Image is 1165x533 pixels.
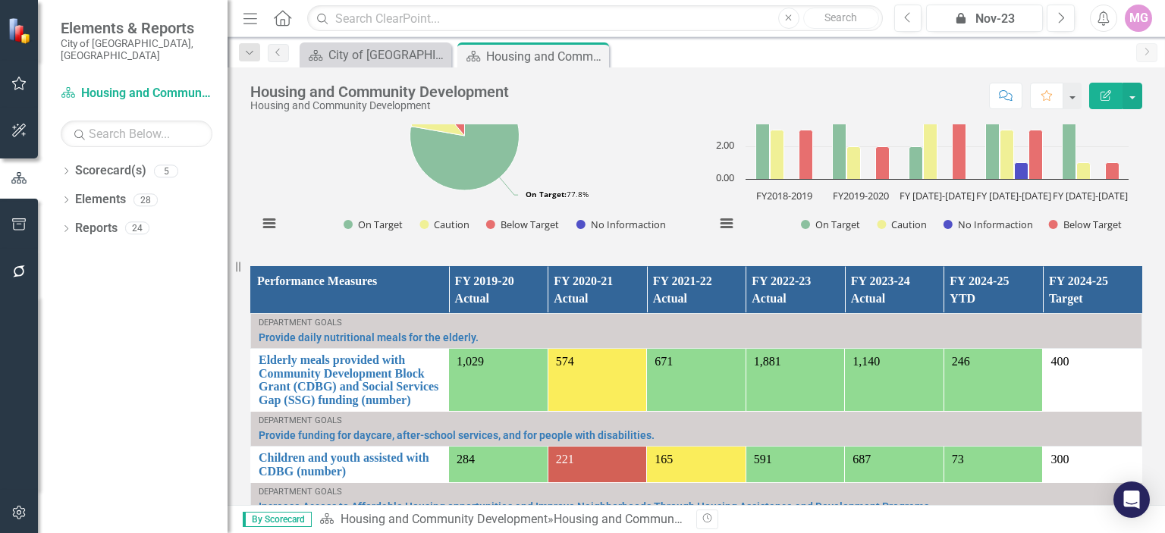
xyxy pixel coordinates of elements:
g: Caution, bar series 2 of 4 with 5 bars. [771,98,1091,179]
span: 591 [754,453,772,466]
div: Open Intercom Messenger [1113,481,1150,518]
a: Reports [75,220,118,237]
a: City of [GEOGRAPHIC_DATA] [303,45,447,64]
text: 2.00 [716,138,734,152]
div: Nov-23 [931,10,1038,28]
path: FY2018-2019, 3. Below Target. [799,130,813,179]
span: 246 [952,355,970,368]
path: FY 2020-2021, 2. On Target. [909,146,923,179]
button: Show Below Target [1049,218,1123,231]
a: Provide daily nutritional meals for the elderly. [259,332,1134,343]
div: Monthly Performance. Highcharts interactive chart. [250,20,685,247]
img: ClearPoint Strategy [8,17,34,44]
text: FY [DATE]-[DATE] [1053,189,1128,202]
small: City of [GEOGRAPHIC_DATA], [GEOGRAPHIC_DATA] [61,37,212,62]
span: 284 [457,453,475,466]
path: FY 2022-2023, 1. Caution. [1077,162,1091,179]
a: Increase Access to Affordable Housing opportunities and Improve Neighborhoods Through Housing Ass... [259,501,1134,513]
button: View chart menu, Year Over Year Performance [716,213,737,234]
svg: Interactive chart [250,20,679,247]
text: FY [DATE]-[DATE] [900,189,975,202]
button: MG [1125,5,1152,32]
span: 574 [556,355,574,368]
path: FY 2021-2022, 3. Below Target. [1029,130,1043,179]
div: Housing and Community Development [250,83,509,100]
div: » [319,511,685,528]
span: 1,029 [457,355,484,368]
a: Housing and Community Development [341,512,548,526]
path: FY2019-2020, 2. Below Target. [876,146,890,179]
div: Department Goals [259,488,1134,497]
path: FY2018-2019, 4. On Target. [756,114,770,179]
span: 221 [556,453,574,466]
span: 1,140 [853,355,880,368]
button: Show No Informaction [944,218,1032,231]
button: Nov-23 [926,5,1043,32]
div: 28 [133,193,158,206]
a: Scorecard(s) [75,162,146,180]
button: View chart menu, Monthly Performance [259,213,280,234]
path: FY 2020-2021, 5. Caution. [924,98,937,179]
input: Search ClearPoint... [307,5,882,32]
path: FY 2021-2022, 4. On Target. [986,114,1000,179]
button: Show On Target [344,218,403,231]
button: Search [803,8,879,29]
span: 73 [952,453,964,466]
path: On Target, 7. [410,81,520,190]
text: 0.00 [716,171,734,184]
g: Below Target, bar series 4 of 4 with 5 bars. [799,98,1119,179]
text: 77.8% [526,189,589,199]
span: 687 [853,453,871,466]
div: 5 [154,165,178,177]
div: Housing and Community Development [554,512,761,526]
button: Show Below Target [486,218,560,231]
input: Search Below... [61,121,212,147]
path: FY2019-2020, 2. Caution. [847,146,861,179]
span: 1,881 [754,355,781,368]
a: Provide funding for daycare, after-school services, and for people with disabilities. [259,430,1134,441]
button: Show Caution [419,218,469,231]
span: 300 [1050,453,1069,466]
div: Housing and Community Development [250,100,509,111]
div: Department Goals [259,416,1134,425]
td: Double-Click to Edit [1043,447,1142,483]
path: FY 2021-2022, 1. No Informaction. [1015,162,1028,179]
a: Children and youth assisted with CDBG (number) [259,451,441,478]
div: Department Goals [259,318,1134,328]
text: FY2018-2019 [756,189,812,202]
div: 24 [125,222,149,235]
text: FY [DATE]-[DATE] [976,189,1051,202]
span: Elements & Reports [61,19,212,37]
a: Elements [75,191,126,208]
a: Housing and Community Development [61,85,212,102]
path: FY 2020-2021, 5. Below Target. [953,98,966,179]
path: FY2019-2020, 5. On Target. [833,98,846,179]
text: FY2019-2020 [833,189,889,202]
div: City of [GEOGRAPHIC_DATA] [328,45,447,64]
span: Search [824,11,857,24]
span: 671 [655,355,673,368]
button: Show Caution [877,218,926,231]
td: Double-Click to Edit [1043,349,1142,412]
button: Show No Informaction [576,218,665,231]
span: 400 [1050,355,1069,368]
div: Housing and Community Development [486,47,605,66]
path: FY 2022-2023, 1. Below Target. [1106,162,1119,179]
svg: Interactive chart [708,20,1136,247]
path: FY2018-2019, 3. Caution. [771,130,784,179]
path: FY 2021-2022, 3. Caution. [1000,130,1014,179]
a: Elderly meals provided with Community Development Block Grant (CDBG) and Social Services Gap (SSG... [259,353,441,406]
tspan: On Target: [526,189,567,199]
div: Year Over Year Performance. Highcharts interactive chart. [708,20,1142,247]
span: 165 [655,453,673,466]
span: By Scorecard [243,512,312,527]
button: Show On Target [801,218,860,231]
